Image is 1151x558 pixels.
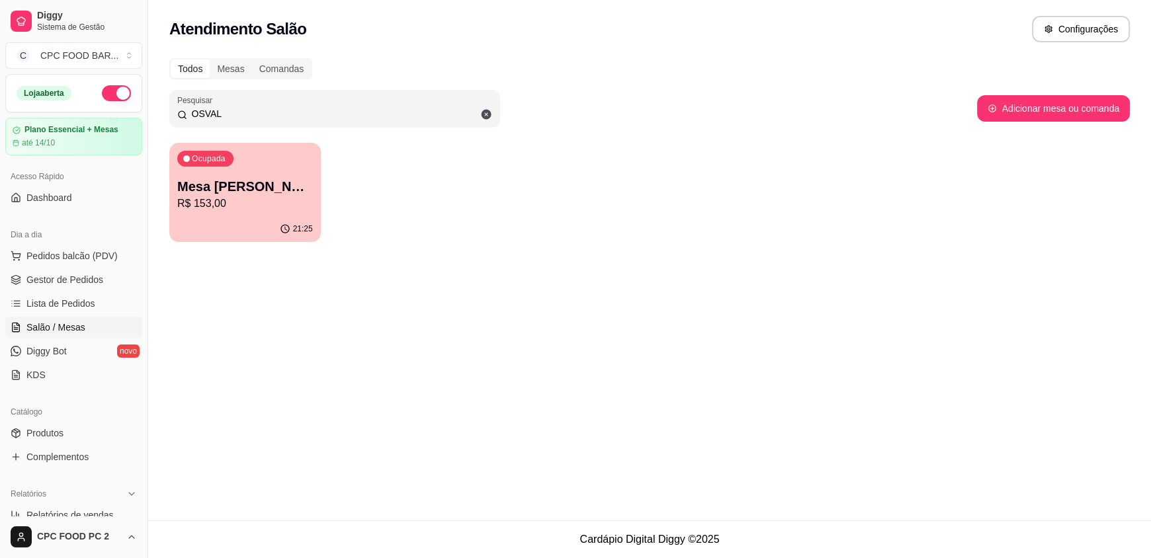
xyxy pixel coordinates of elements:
span: Diggy [37,10,137,22]
span: Relatórios [11,489,46,499]
a: Salão / Mesas [5,317,142,338]
span: Lista de Pedidos [26,297,95,310]
label: Pesquisar [177,95,217,106]
a: Plano Essencial + Mesasaté 14/10 [5,118,142,155]
span: Relatórios de vendas [26,508,114,522]
button: Alterar Status [102,85,131,101]
a: Lista de Pedidos [5,293,142,314]
span: Produtos [26,426,64,440]
button: CPC FOOD PC 2 [5,521,142,553]
div: Todos [171,60,210,78]
div: Acesso Rápido [5,166,142,187]
p: R$ 153,00 [177,196,313,212]
button: Pedidos balcão (PDV) [5,245,142,266]
span: Dashboard [26,191,72,204]
span: Diggy Bot [26,344,67,358]
input: Pesquisar [187,107,492,120]
a: Gestor de Pedidos [5,269,142,290]
div: CPC FOOD BAR ... [40,49,118,62]
span: Salão / Mesas [26,321,85,334]
button: Select a team [5,42,142,69]
div: Loja aberta [17,86,71,100]
a: DiggySistema de Gestão [5,5,142,37]
span: Gestor de Pedidos [26,273,103,286]
span: KDS [26,368,46,381]
p: Ocupada [192,153,226,164]
div: Mesas [210,60,251,78]
footer: Cardápio Digital Diggy © 2025 [148,520,1151,558]
article: até 14/10 [22,138,55,148]
p: 21:25 [293,223,313,234]
p: Mesa [PERSON_NAME] [177,177,313,196]
span: Sistema de Gestão [37,22,137,32]
div: Catálogo [5,401,142,422]
h2: Atendimento Salão [169,19,306,40]
span: Complementos [26,450,89,463]
span: CPC FOOD PC 2 [37,531,121,543]
button: OcupadaMesa [PERSON_NAME]R$ 153,0021:25 [169,143,321,242]
div: Comandas [252,60,312,78]
a: Produtos [5,422,142,444]
span: Pedidos balcão (PDV) [26,249,118,262]
button: Adicionar mesa ou comanda [977,95,1130,122]
a: Dashboard [5,187,142,208]
a: Relatórios de vendas [5,504,142,526]
article: Plano Essencial + Mesas [24,125,118,135]
div: Dia a dia [5,224,142,245]
a: KDS [5,364,142,385]
a: Diggy Botnovo [5,340,142,362]
button: Configurações [1032,16,1130,42]
a: Complementos [5,446,142,467]
span: C [17,49,30,62]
